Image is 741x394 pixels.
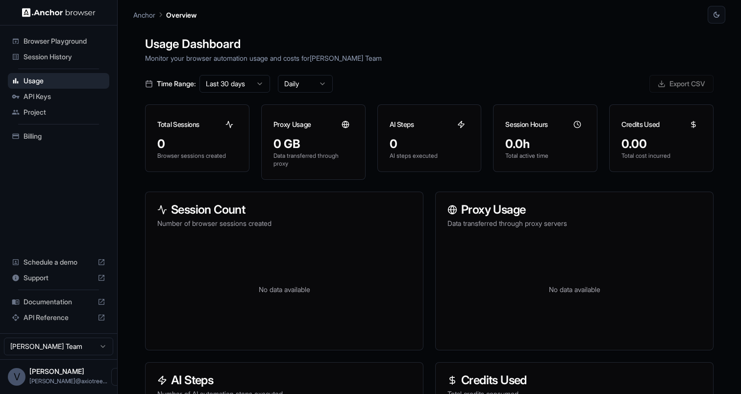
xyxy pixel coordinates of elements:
[8,270,109,286] div: Support
[24,131,105,141] span: Billing
[390,120,414,129] h3: AI Steps
[24,257,94,267] span: Schedule a demo
[157,374,411,386] h3: AI Steps
[505,136,585,152] div: 0.0h
[273,136,353,152] div: 0 GB
[157,79,196,89] span: Time Range:
[621,120,660,129] h3: Credits Used
[447,374,701,386] h3: Credits Used
[8,310,109,325] div: API Reference
[273,120,311,129] h3: Proxy Usage
[447,240,701,338] div: No data available
[390,136,469,152] div: 0
[133,9,197,20] nav: breadcrumb
[157,219,411,228] p: Number of browser sessions created
[145,35,714,53] h1: Usage Dashboard
[8,128,109,144] div: Billing
[505,120,547,129] h3: Session Hours
[24,107,105,117] span: Project
[24,297,94,307] span: Documentation
[157,204,411,216] h3: Session Count
[8,49,109,65] div: Session History
[273,152,353,168] p: Data transferred through proxy
[621,152,701,160] p: Total cost incurred
[8,294,109,310] div: Documentation
[29,377,107,385] span: vipin@axiotree.com
[22,8,96,17] img: Anchor Logo
[24,313,94,322] span: API Reference
[24,273,94,283] span: Support
[157,120,199,129] h3: Total Sessions
[24,36,105,46] span: Browser Playground
[157,240,411,338] div: No data available
[447,219,701,228] p: Data transferred through proxy servers
[505,152,585,160] p: Total active time
[111,368,129,386] button: Open menu
[8,89,109,104] div: API Keys
[166,10,197,20] p: Overview
[390,152,469,160] p: AI steps executed
[8,254,109,270] div: Schedule a demo
[145,53,714,63] p: Monitor your browser automation usage and costs for [PERSON_NAME] Team
[133,10,155,20] p: Anchor
[157,136,237,152] div: 0
[8,368,25,386] div: V
[24,92,105,101] span: API Keys
[8,104,109,120] div: Project
[621,136,701,152] div: 0.00
[157,152,237,160] p: Browser sessions created
[29,367,84,375] span: Vipin Tanna
[8,33,109,49] div: Browser Playground
[8,73,109,89] div: Usage
[24,52,105,62] span: Session History
[447,204,701,216] h3: Proxy Usage
[24,76,105,86] span: Usage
